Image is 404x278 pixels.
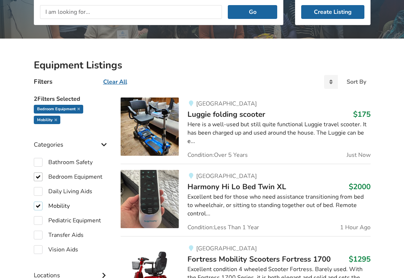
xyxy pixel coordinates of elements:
div: Categories [34,126,109,152]
label: Pediatric Equipment [34,216,101,225]
a: mobility-luggie folding scooter[GEOGRAPHIC_DATA]Luggie folding scooter$175Here is a well-used but... [121,98,370,164]
label: Bathroom Safety [34,158,93,167]
h2: Equipment Listings [34,59,371,72]
img: bedroom equipment-harmony hi lo bed twin xl [121,170,179,228]
span: 1 Hour Ago [340,225,371,230]
a: Create Listing [301,5,364,19]
label: Transfer Aids [34,231,84,239]
span: Just Now [347,152,371,158]
label: Mobility [34,202,70,210]
div: Mobility [34,116,60,124]
div: Sort By [347,79,366,85]
button: Go [228,5,277,19]
div: Excellent bed for those who need assistance transitioning from bed to wheelchair, or sitting to s... [187,193,370,218]
label: Bedroom Equipment [34,172,102,181]
h5: 2 Filters Selected [34,92,109,105]
span: Fortress Mobility Scooters Fortress 1700 [187,254,331,264]
span: Condition: Less Than 1 Year [187,225,259,230]
span: [GEOGRAPHIC_DATA] [196,100,257,108]
span: Condition: Over 5 Years [187,152,248,158]
h3: $175 [353,110,371,119]
a: bedroom equipment-harmony hi lo bed twin xl[GEOGRAPHIC_DATA]Harmony Hi Lo Bed Twin XL$2000Excelle... [121,164,370,236]
span: Harmony Hi Lo Bed Twin XL [187,182,286,192]
div: Here is a well-used but still quite functional Luggie travel scooter. It has been charged up and ... [187,120,370,146]
span: [GEOGRAPHIC_DATA] [196,172,257,180]
label: Daily Living Aids [34,187,92,196]
label: Vision Aids [34,245,78,254]
div: Bedroom Equipment [34,105,83,114]
span: [GEOGRAPHIC_DATA] [196,245,257,253]
h4: Filters [34,78,52,86]
span: Luggie folding scooter [187,109,265,119]
img: mobility-luggie folding scooter [121,98,179,156]
u: Clear All [103,78,127,86]
h3: $2000 [349,182,371,191]
input: I am looking for... [40,5,222,19]
h3: $1295 [349,254,371,264]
